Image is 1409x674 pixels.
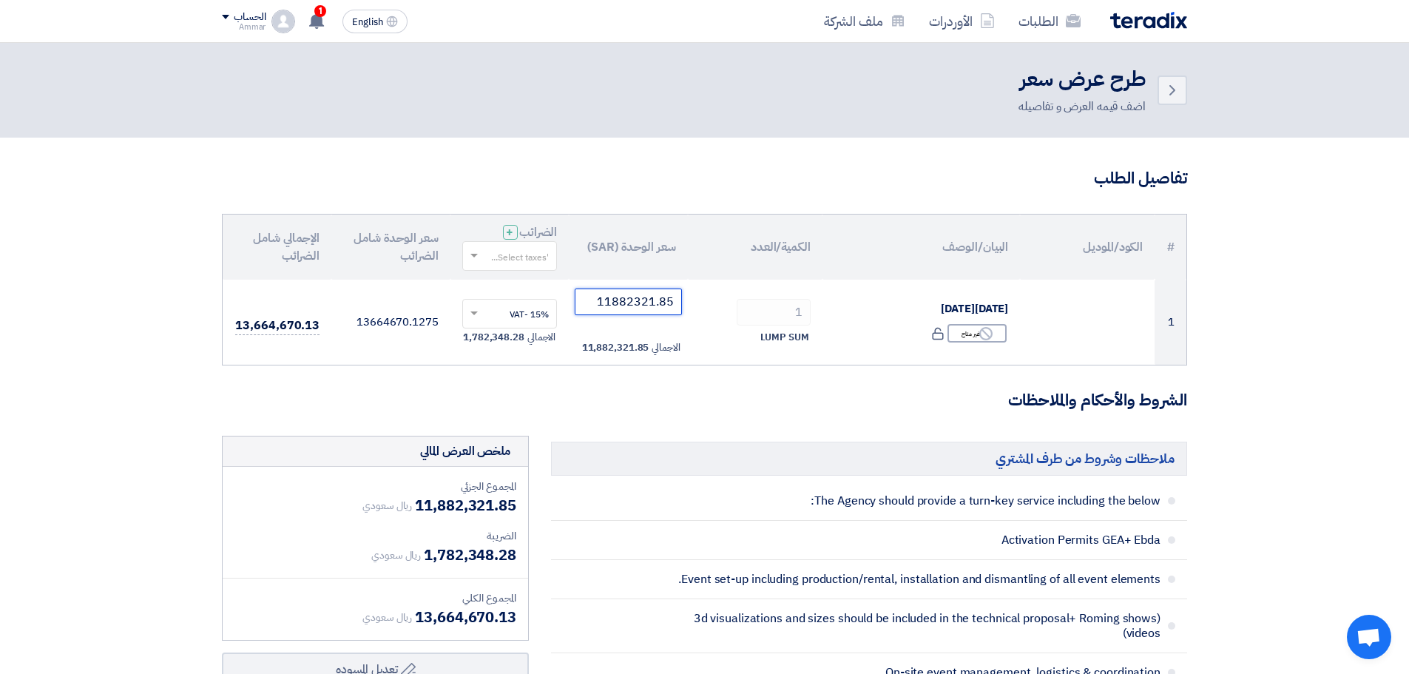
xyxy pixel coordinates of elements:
img: profile_test.png [271,10,295,33]
div: المجموع الجزئي [234,479,516,494]
span: 13,664,670.13 [235,317,320,335]
h2: طرح عرض سعر [1018,65,1146,94]
button: English [342,10,408,33]
a: الطلبات [1007,4,1092,38]
div: ملخص العرض المالي [420,442,510,460]
h3: الشروط والأحكام والملاحظات [222,389,1187,412]
div: غير متاح [947,324,1007,343]
div: المجموع الكلي [234,590,516,606]
div: الضريبة [234,528,516,544]
span: English [352,17,383,27]
div: الحساب [234,11,266,24]
span: + [506,223,513,241]
span: (3d visualizations and sizes should be included in the technical proposal+ Roming shows videos) [674,611,1160,641]
th: # [1155,215,1186,280]
input: أدخل سعر الوحدة [575,289,682,315]
span: الاجمالي [527,330,555,345]
img: Teradix logo [1110,12,1187,29]
h5: ملاحظات وشروط من طرف المشتري [551,442,1187,475]
span: ريال سعودي [362,610,412,625]
span: 11,882,321.85 [415,494,516,516]
span: [DATE][DATE] [941,300,1008,317]
td: 1 [1155,280,1186,365]
span: 11,882,321.85 [582,340,649,355]
th: الإجمالي شامل الضرائب [223,215,331,280]
span: Event set-up including production/rental, installation and dismantling of all event elements. [674,572,1160,587]
th: الكمية/العدد [688,215,822,280]
div: Ammar [222,23,266,31]
span: Activation Permits GEA+ Ebda [674,533,1160,547]
th: سعر الوحدة شامل الضرائب [331,215,450,280]
input: RFQ_STEP1.ITEMS.2.AMOUNT_TITLE [737,299,811,326]
a: Open chat [1347,615,1391,659]
span: 13,664,670.13 [415,606,516,628]
th: الكود/الموديل [1020,215,1155,280]
span: ريال سعودي [362,498,412,513]
span: الاجمالي [652,340,680,355]
span: LUMP SUM [760,330,809,345]
th: سعر الوحدة (SAR) [569,215,688,280]
th: البيان/الوصف [822,215,1021,280]
th: الضرائب [450,215,570,280]
h3: تفاصيل الطلب [222,167,1187,190]
span: 1,782,348.28 [463,330,524,345]
td: 13664670.1275 [331,280,450,365]
ng-select: VAT [462,299,558,328]
span: 1 [314,5,326,17]
span: The Agency should provide a turn-key service including the below: [674,493,1160,508]
span: ريال سعودي [371,547,421,563]
a: ملف الشركة [812,4,917,38]
a: الأوردرات [917,4,1007,38]
div: اضف قيمه العرض و تفاصيله [1018,98,1146,115]
span: 1,782,348.28 [424,544,516,566]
